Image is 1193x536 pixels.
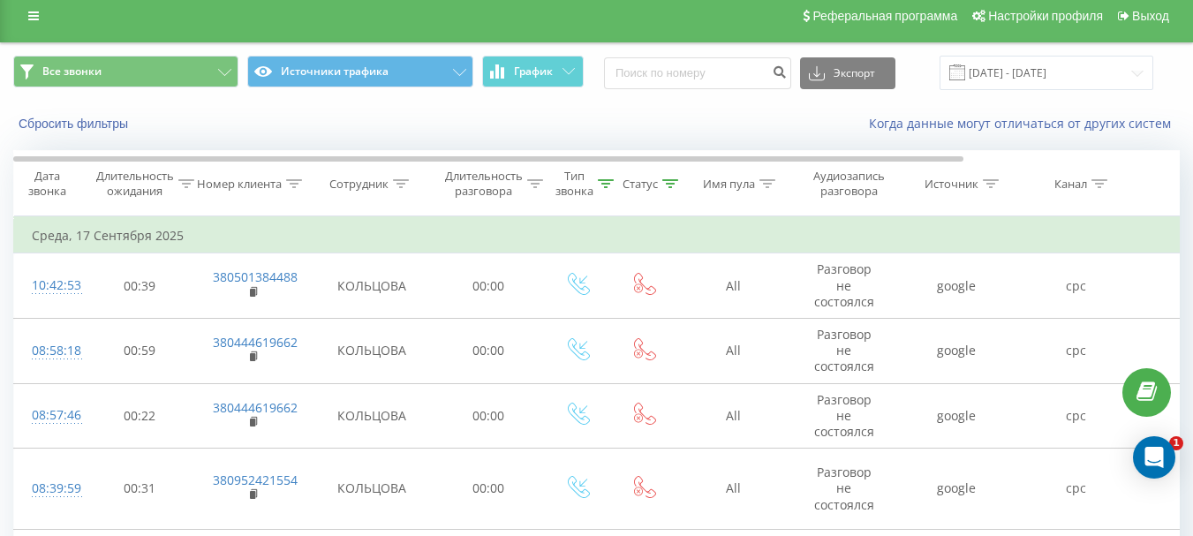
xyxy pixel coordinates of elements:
td: cpc [1016,383,1136,449]
td: КОЛЬЦОВА [310,253,434,319]
div: Аудиозапись разговора [806,169,892,199]
td: All [676,383,791,449]
div: Имя пула [703,177,755,192]
div: Длительность ожидания [96,169,174,199]
span: Разговор не состоялся [814,464,874,512]
td: google [897,383,1016,449]
td: 00:39 [85,253,195,319]
span: Разговор не состоялся [814,391,874,440]
button: Все звонки [13,56,238,87]
div: Статус [623,177,658,192]
div: Дата звонка [14,169,79,199]
div: Open Intercom Messenger [1133,436,1175,479]
button: Источники трафика [247,56,472,87]
div: Сотрудник [329,177,389,192]
button: Экспорт [800,57,895,89]
td: All [676,318,791,383]
span: Реферальная программа [812,9,957,23]
td: google [897,449,1016,530]
td: 00:00 [434,383,544,449]
a: 380444619662 [213,334,298,351]
a: Когда данные могут отличаться от других систем [869,115,1180,132]
div: 08:39:59 [32,472,67,506]
a: 380952421554 [213,472,298,488]
td: 00:00 [434,318,544,383]
div: 08:57:46 [32,398,67,433]
td: КОЛЬЦОВА [310,318,434,383]
td: All [676,449,791,530]
button: Сбросить фильтры [13,116,137,132]
div: Номер клиента [197,177,282,192]
span: График [514,65,553,78]
td: 00:59 [85,318,195,383]
td: КОЛЬЦОВА [310,449,434,530]
div: 10:42:53 [32,268,67,303]
td: 00:00 [434,253,544,319]
span: Все звонки [42,64,102,79]
span: 1 [1169,436,1183,450]
div: Канал [1054,177,1087,192]
td: cpc [1016,318,1136,383]
td: КОЛЬЦОВА [310,383,434,449]
button: График [482,56,584,87]
a: 380444619662 [213,399,298,416]
div: Длительность разговора [445,169,523,199]
td: cpc [1016,253,1136,319]
span: Выход [1132,9,1169,23]
input: Поиск по номеру [604,57,791,89]
div: Источник [925,177,978,192]
span: Настройки профиля [988,9,1103,23]
td: google [897,253,1016,319]
a: 380501384488 [213,268,298,285]
div: Тип звонка [555,169,593,199]
td: cpc [1016,449,1136,530]
td: All [676,253,791,319]
td: 00:00 [434,449,544,530]
span: Разговор не состоялся [814,260,874,309]
td: 00:22 [85,383,195,449]
div: 08:58:18 [32,334,67,368]
span: Разговор не состоялся [814,326,874,374]
td: 00:31 [85,449,195,530]
td: google [897,318,1016,383]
